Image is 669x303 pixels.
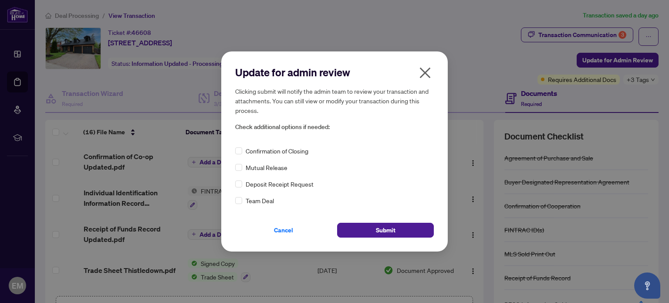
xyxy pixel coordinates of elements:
span: Cancel [274,223,293,237]
span: Check additional options if needed: [235,122,434,132]
span: Mutual Release [246,163,287,172]
h5: Clicking submit will notify the admin team to review your transaction and attachments. You can st... [235,86,434,115]
h2: Update for admin review [235,65,434,79]
button: Cancel [235,223,332,238]
span: Submit [376,223,395,237]
span: Deposit Receipt Request [246,179,314,189]
span: Confirmation of Closing [246,146,308,156]
span: close [418,66,432,80]
span: Team Deal [246,196,274,205]
button: Open asap [634,272,660,299]
button: Submit [337,223,434,238]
